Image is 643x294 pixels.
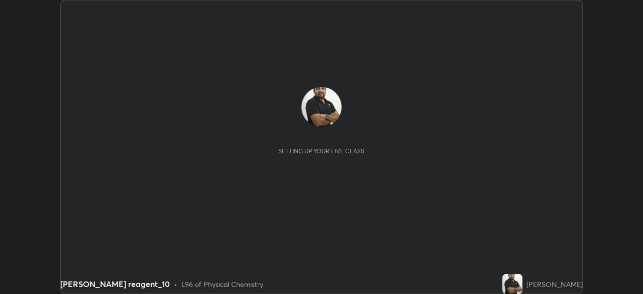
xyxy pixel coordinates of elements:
[502,274,522,294] img: 7cabdb85d0934fdc85341801fb917925.jpg
[181,279,263,289] div: L96 of Physical Chemistry
[60,278,170,290] div: [PERSON_NAME] reagent_10
[174,279,177,289] div: •
[301,87,342,127] img: 7cabdb85d0934fdc85341801fb917925.jpg
[526,279,583,289] div: [PERSON_NAME]
[278,147,364,155] div: Setting up your live class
